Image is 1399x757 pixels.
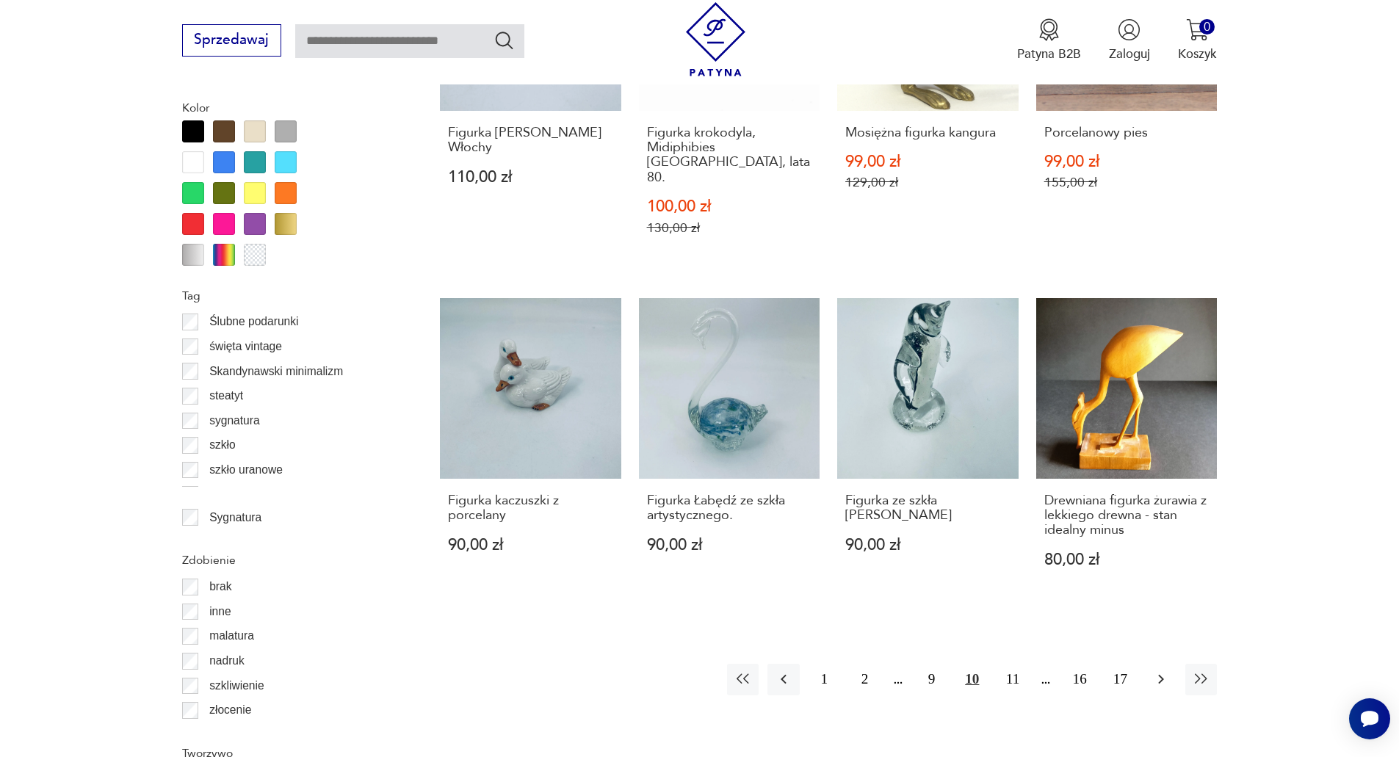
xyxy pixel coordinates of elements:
h3: Mosiężna figurka kangura [845,126,1011,140]
button: 9 [916,664,947,695]
p: nadruk [209,651,245,670]
p: inne [209,602,231,621]
p: szkło [209,435,236,454]
button: 16 [1064,664,1096,695]
a: Sprzedawaj [182,35,281,47]
p: 129,00 zł [845,175,1011,190]
p: 130,00 zł [647,220,812,236]
p: 90,00 zł [647,537,812,553]
p: 110,00 zł [448,170,613,185]
p: Koszyk [1178,46,1217,62]
iframe: Smartsupp widget button [1349,698,1390,739]
p: 99,00 zł [1044,154,1210,170]
img: Ikona medalu [1038,18,1060,41]
p: Tajemniczy Ogród [209,485,301,504]
img: Patyna - sklep z meblami i dekoracjami vintage [679,2,753,76]
p: Zaloguj [1109,46,1150,62]
p: Patyna B2B [1017,46,1081,62]
p: brak [209,577,231,596]
h3: Figurka kaczuszki z porcelany [448,493,613,524]
button: Zaloguj [1109,18,1150,62]
p: szkliwienie [209,676,264,695]
p: święta vintage [209,337,282,356]
button: 10 [956,664,988,695]
h3: Drewniana figurka żurawia z lekkiego drewna - stan idealny minus [1044,493,1210,538]
button: 11 [997,664,1028,695]
h3: Figurka krokodyla, Midiphibies [GEOGRAPHIC_DATA], lata 80. [647,126,812,186]
h3: Porcelanowy pies [1044,126,1210,140]
a: Ikona medaluPatyna B2B [1017,18,1081,62]
p: steatyt [209,386,243,405]
p: Kolor [182,98,398,117]
a: Drewniana figurka żurawia z lekkiego drewna - stan idealny minusDrewniana figurka żurawia z lekki... [1036,298,1218,602]
img: Ikonka użytkownika [1118,18,1140,41]
p: Sygnatura [209,508,261,527]
p: 90,00 zł [845,537,1011,553]
button: Sprzedawaj [182,24,281,57]
p: Zdobienie [182,551,398,570]
p: 80,00 zł [1044,552,1210,568]
a: Figurka ze szkła PingwinFigurka ze szkła [PERSON_NAME]90,00 zł [837,298,1019,602]
p: 90,00 zł [448,537,613,553]
p: 99,00 zł [845,154,1011,170]
button: 2 [849,664,881,695]
p: 100,00 zł [647,199,812,214]
p: złocenie [209,700,251,720]
img: Ikona koszyka [1186,18,1209,41]
p: 155,00 zł [1044,175,1210,190]
p: sygnatura [209,411,259,430]
div: 0 [1199,19,1215,35]
p: Tag [182,286,398,305]
button: 0Koszyk [1178,18,1217,62]
a: Figurka kaczuszki z porcelanyFigurka kaczuszki z porcelany90,00 zł [440,298,621,602]
button: 1 [809,664,840,695]
p: Skandynawski minimalizm [209,362,343,381]
button: Patyna B2B [1017,18,1081,62]
p: malatura [209,626,254,645]
h3: Figurka [PERSON_NAME] Włochy [448,126,613,156]
h3: Figurka ze szkła [PERSON_NAME] [845,493,1011,524]
a: Figurka Łabędź ze szkła artystycznego.Figurka Łabędź ze szkła artystycznego.90,00 zł [639,298,820,602]
p: szkło uranowe [209,460,283,479]
button: 17 [1105,664,1136,695]
h3: Figurka Łabędź ze szkła artystycznego. [647,493,812,524]
button: Szukaj [494,29,515,51]
p: Ślubne podarunki [209,312,298,331]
